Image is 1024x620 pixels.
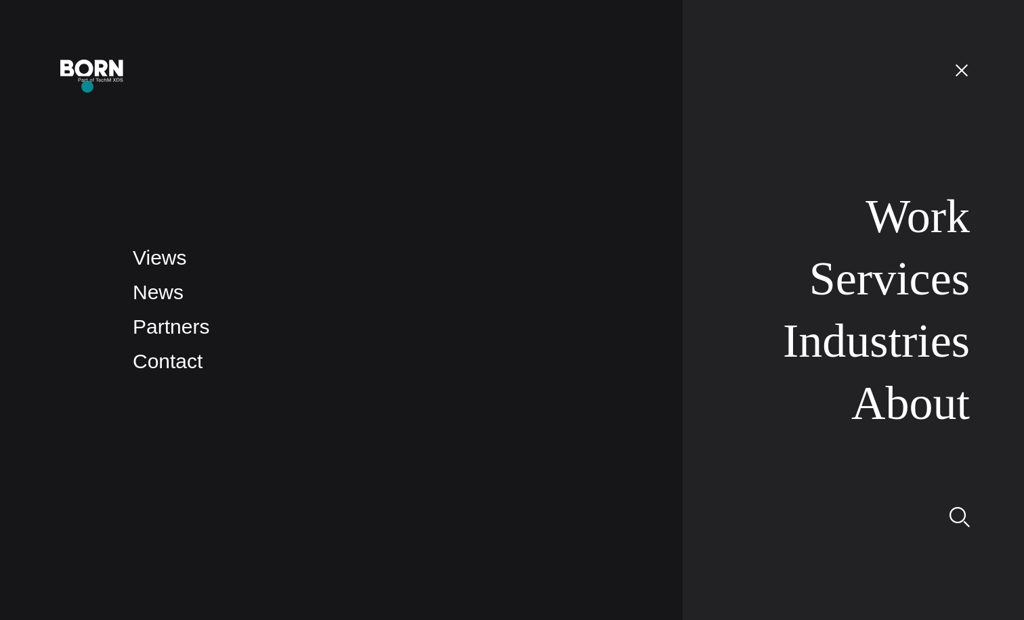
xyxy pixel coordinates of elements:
[133,246,186,269] a: Views
[133,350,202,372] a: Contact
[133,315,209,338] a: Partners
[133,281,184,303] a: News
[950,507,970,527] img: Search
[945,56,978,84] button: Open
[866,190,970,242] a: Work
[783,315,970,367] a: Industries
[809,252,970,305] a: Services
[851,377,970,429] a: About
